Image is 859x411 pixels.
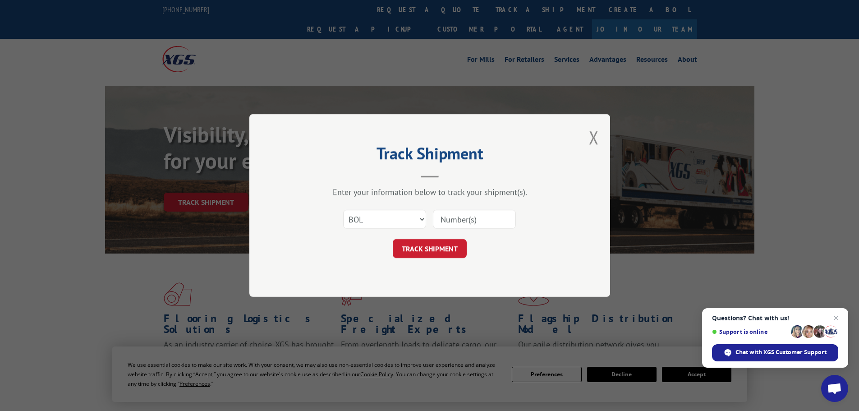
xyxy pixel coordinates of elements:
[589,125,599,149] button: Close modal
[712,328,788,335] span: Support is online
[831,313,841,323] span: Close chat
[433,210,516,229] input: Number(s)
[821,375,848,402] div: Open chat
[735,348,827,356] span: Chat with XGS Customer Support
[712,344,838,361] div: Chat with XGS Customer Support
[294,147,565,164] h2: Track Shipment
[712,314,838,322] span: Questions? Chat with us!
[393,239,467,258] button: TRACK SHIPMENT
[294,187,565,197] div: Enter your information below to track your shipment(s).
